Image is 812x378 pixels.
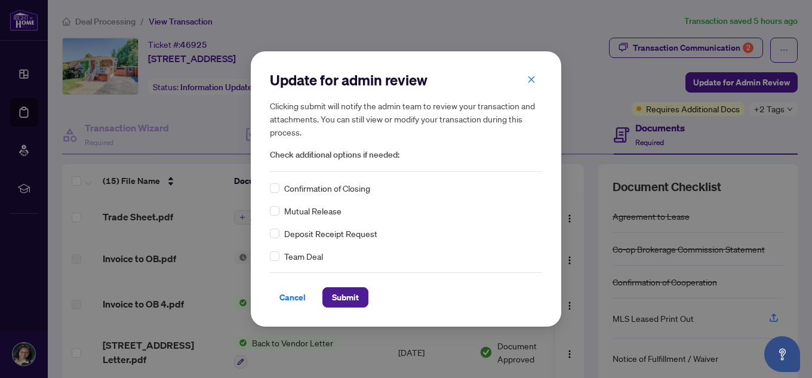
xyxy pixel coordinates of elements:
[270,99,542,139] h5: Clicking submit will notify the admin team to review your transaction and attachments. You can st...
[284,204,342,217] span: Mutual Release
[322,287,368,308] button: Submit
[270,148,542,162] span: Check additional options if needed:
[270,287,315,308] button: Cancel
[332,288,359,307] span: Submit
[279,288,306,307] span: Cancel
[284,227,377,240] span: Deposit Receipt Request
[284,182,370,195] span: Confirmation of Closing
[284,250,323,263] span: Team Deal
[270,70,542,90] h2: Update for admin review
[764,336,800,372] button: Open asap
[527,75,536,84] span: close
